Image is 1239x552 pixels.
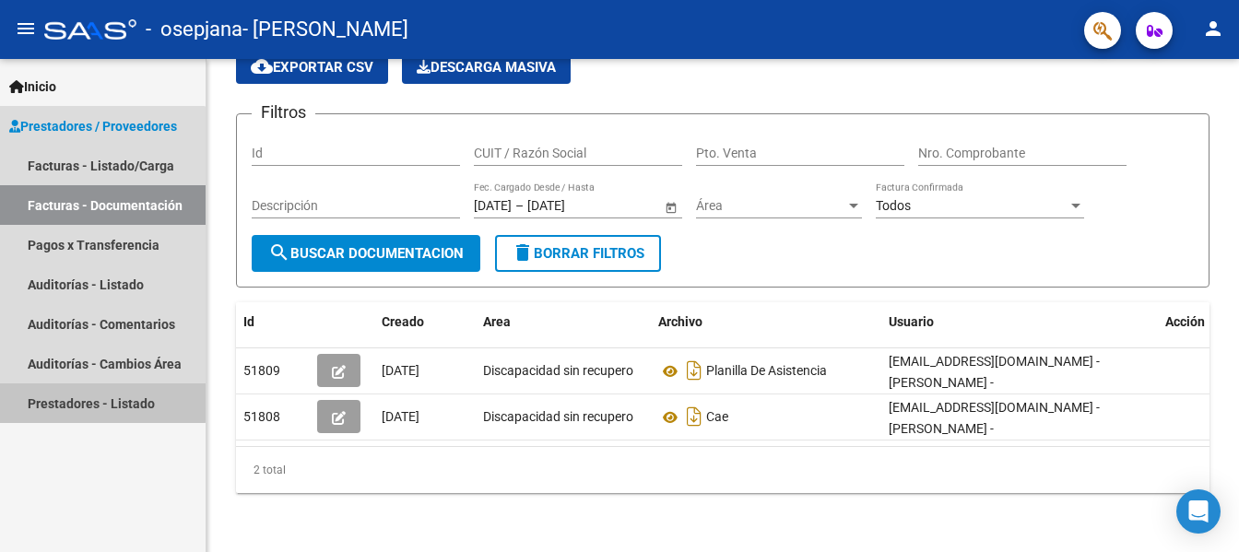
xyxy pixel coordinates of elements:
input: Fecha inicio [474,198,512,214]
span: Creado [382,314,424,329]
span: Acción [1165,314,1205,329]
mat-icon: search [268,241,290,264]
span: Descarga Masiva [417,59,556,76]
span: Borrar Filtros [512,245,644,262]
span: Planilla De Asistencia [706,364,827,379]
button: Descarga Masiva [402,51,571,84]
datatable-header-cell: Archivo [651,302,881,342]
mat-icon: person [1202,18,1224,40]
button: Buscar Documentacion [252,235,480,272]
div: Open Intercom Messenger [1176,489,1221,534]
datatable-header-cell: Id [236,302,310,342]
datatable-header-cell: Area [476,302,651,342]
span: Área [696,198,845,214]
span: [EMAIL_ADDRESS][DOMAIN_NAME] - [PERSON_NAME] - [889,354,1100,390]
span: 51808 [243,409,280,424]
span: [DATE] [382,363,419,378]
span: Prestadores / Proveedores [9,116,177,136]
span: Cae [706,410,728,425]
mat-icon: cloud_download [251,55,273,77]
i: Descargar documento [682,356,706,385]
span: 51809 [243,363,280,378]
i: Descargar documento [682,402,706,431]
h3: Filtros [252,100,315,125]
span: - [PERSON_NAME] [242,9,408,50]
span: - osepjana [146,9,242,50]
span: Discapacidad sin recupero [483,363,633,378]
span: Archivo [658,314,702,329]
app-download-masive: Descarga masiva de comprobantes (adjuntos) [402,51,571,84]
span: Exportar CSV [251,59,373,76]
span: Buscar Documentacion [268,245,464,262]
span: Discapacidad sin recupero [483,409,633,424]
mat-icon: delete [512,241,534,264]
button: Open calendar [661,197,680,217]
datatable-header-cell: Creado [374,302,476,342]
input: Fecha fin [527,198,618,214]
span: Todos [876,198,911,213]
span: Id [243,314,254,329]
button: Borrar Filtros [495,235,661,272]
span: [EMAIL_ADDRESS][DOMAIN_NAME] - [PERSON_NAME] - [889,400,1100,436]
div: 2 total [236,447,1209,493]
button: Exportar CSV [236,51,388,84]
span: Inicio [9,76,56,97]
span: [DATE] [382,409,419,424]
span: – [515,198,524,214]
datatable-header-cell: Usuario [881,302,1158,342]
span: Area [483,314,511,329]
mat-icon: menu [15,18,37,40]
span: Usuario [889,314,934,329]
